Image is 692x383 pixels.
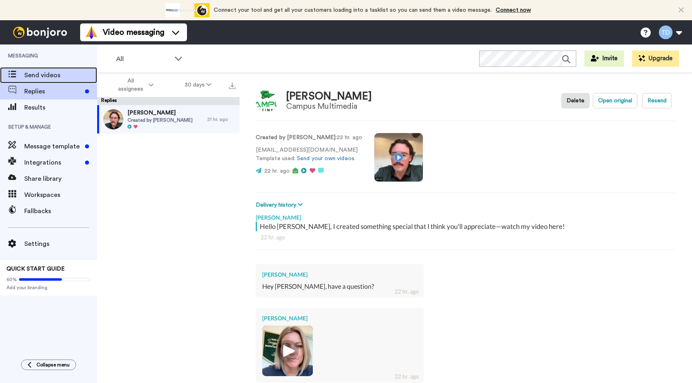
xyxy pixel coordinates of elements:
img: ic_play_thick.png [276,340,299,362]
div: 21 hr. ago [207,116,236,123]
span: Collapse menu [36,362,70,368]
button: 30 days [169,78,227,92]
div: animation [165,3,210,17]
span: Add your branding [6,284,91,291]
button: Delivery history [256,201,305,209]
img: bj-logo-header-white.svg [10,27,70,38]
a: [PERSON_NAME]Created by [PERSON_NAME]21 hr. ago [97,105,240,133]
div: [PERSON_NAME] [286,91,372,102]
span: 60% [6,276,17,283]
span: Settings [24,239,97,249]
span: Send videos [24,70,97,80]
img: 7f8c9240-bf16-434d-b05d-eb41ed6c598d-thumb.jpg [103,109,123,129]
div: Campus Multimedia [286,102,372,111]
button: Upgrade [632,51,679,67]
span: [PERSON_NAME] [127,109,193,117]
a: Connect now [496,7,531,13]
a: Send your own videos [297,156,354,161]
div: Hey [PERSON_NAME], have a question? [262,282,417,291]
img: export.svg [229,83,236,89]
button: Delete [561,93,590,108]
span: QUICK START GUIDE [6,266,65,272]
button: Resend [642,93,672,108]
button: Open original [593,93,637,108]
div: Hello [PERSON_NAME], I created something special that I think you'll appreciate—watch my video here! [260,222,674,231]
span: Workspaces [24,190,97,200]
span: 22 hr. ago [264,168,290,174]
span: Share library [24,174,97,184]
span: Integrations [24,158,82,167]
img: vm-color.svg [85,26,98,39]
span: Message template [24,142,82,151]
div: 22 hr. ago [395,372,419,381]
span: Connect your tool and get all your customers loading into a tasklist so you can send them a video... [214,7,492,13]
div: [PERSON_NAME] [262,314,417,322]
span: Replies [24,87,82,96]
span: Video messaging [103,27,164,38]
button: Export all results that match these filters now. [227,79,238,91]
p: : 22 hr. ago [256,133,362,142]
div: Replies [97,97,240,105]
div: [PERSON_NAME] [262,271,417,279]
div: 22 hr. ago [395,288,419,296]
span: All [116,54,170,64]
button: Collapse menu [21,360,76,370]
span: Created by [PERSON_NAME] [127,117,193,123]
img: dc8c5c3d-07d3-4d06-944b-5cf98b3a4b2a-thumb.jpg [262,326,313,376]
p: [EMAIL_ADDRESS][DOMAIN_NAME] Template used: [256,146,362,163]
button: All assignees [99,74,169,96]
button: Invite [584,51,624,67]
span: Fallbacks [24,206,97,216]
strong: Created by [PERSON_NAME] [256,135,335,140]
img: Image of Morgan Carr [256,90,278,112]
div: [PERSON_NAME] [256,209,676,222]
span: Results [24,103,97,112]
div: 22 hr. ago [261,233,671,241]
span: All assignees [114,77,147,93]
